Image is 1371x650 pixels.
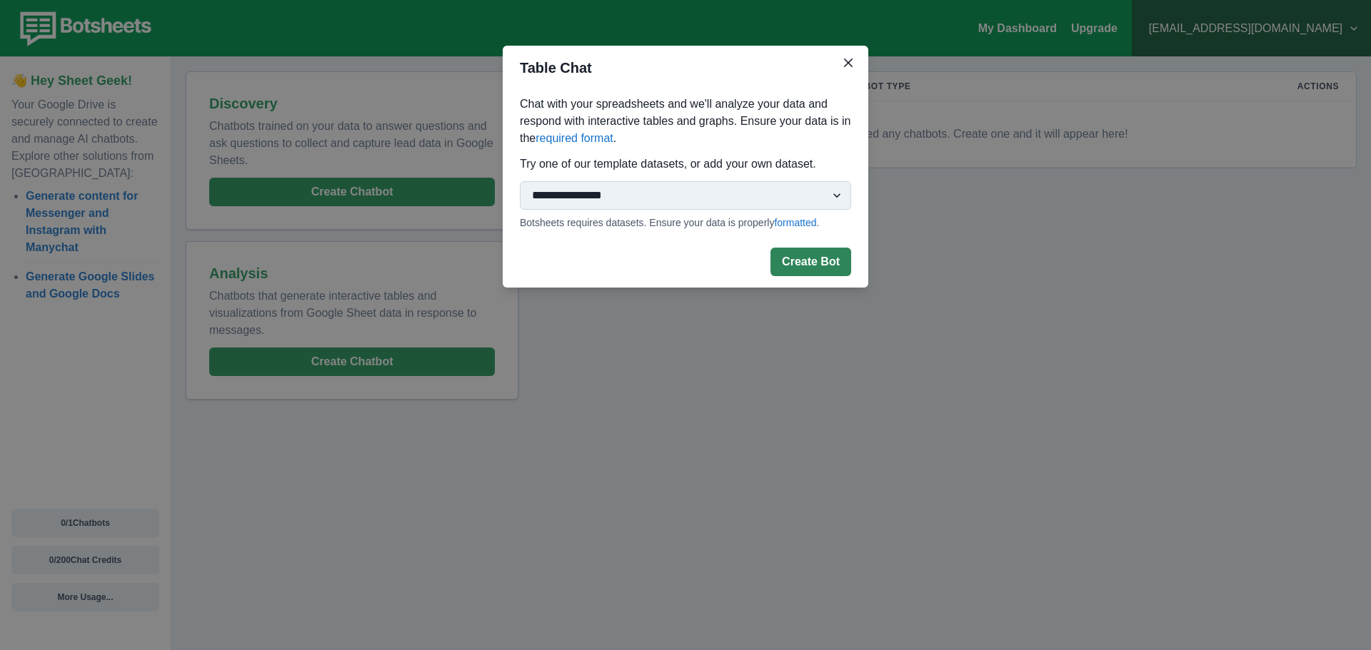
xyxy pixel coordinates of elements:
[520,215,851,230] p: Botsheets requires datasets. Ensure your data is properly .
[774,217,816,228] a: formatted
[520,156,851,173] p: Try one of our template datasets, or add your own dataset.
[520,96,851,147] p: Chat with your spreadsheets and we'll analyze your data and respond with interactive tables and g...
[536,132,613,144] a: required format
[837,51,860,74] button: Close
[770,248,851,276] button: Create Bot
[503,46,868,90] header: Table Chat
